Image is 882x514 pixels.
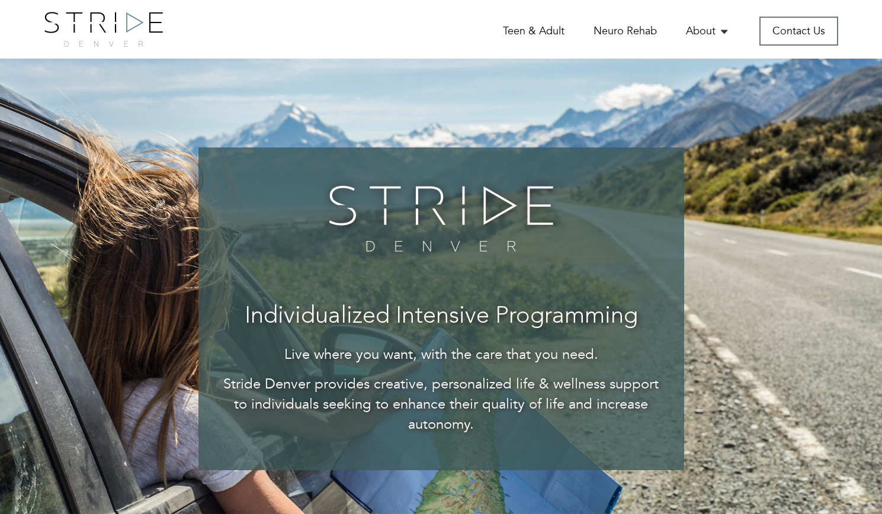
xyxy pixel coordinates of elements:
a: Contact Us [759,17,838,46]
p: Live where you want, with the care that you need. [222,345,660,365]
h3: Individualized Intensive Programming [222,304,660,330]
a: Teen & Adult [503,24,565,38]
img: banner-logo.png [321,177,561,260]
img: logo.png [44,12,163,47]
a: Neuro Rehab [594,24,657,38]
p: Stride Denver provides creative, personalized life & wellness support to individuals seeking to e... [222,374,660,435]
a: About [686,24,730,38]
